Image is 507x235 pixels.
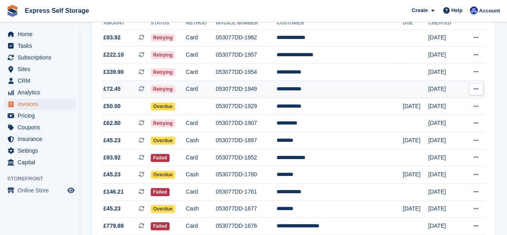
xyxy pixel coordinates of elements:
td: [DATE] [428,218,461,235]
td: [DATE] [403,166,428,184]
span: Settings [18,145,66,156]
a: menu [4,40,76,51]
span: £146.21 [103,188,124,196]
span: Overdue [151,205,175,213]
td: [DATE] [428,115,461,132]
td: [DATE] [428,98,461,115]
span: £45.23 [103,136,121,145]
td: [DATE] [428,47,461,64]
td: 053077DD-1761 [216,184,277,201]
td: 053077DD-1929 [216,98,277,115]
span: Storefront [7,175,80,183]
span: £62.80 [103,119,121,127]
td: Card [186,115,216,132]
span: CRM [18,75,66,86]
span: Retrying [151,34,175,42]
span: Retrying [151,119,175,127]
td: Cash [186,166,216,184]
td: [DATE] [428,166,461,184]
a: menu [4,75,76,86]
td: 053077DD-1957 [216,47,277,64]
th: Invoice Number [216,17,277,30]
span: £93.92 [103,33,121,42]
span: Failed [151,222,170,230]
span: Tasks [18,40,66,51]
span: £45.23 [103,204,121,213]
a: menu [4,29,76,40]
a: Express Self Storage [22,4,92,17]
a: Preview store [66,186,76,195]
td: [DATE] [428,29,461,47]
td: Card [186,81,216,98]
td: 053077DD-1949 [216,81,277,98]
a: menu [4,157,76,168]
td: [DATE] [428,149,461,166]
td: Cash [186,200,216,218]
td: Card [186,63,216,81]
td: 053077DD-1677 [216,200,277,218]
td: 053077DD-1780 [216,166,277,184]
span: £50.00 [103,102,121,110]
a: menu [4,145,76,156]
span: Sites [18,63,66,75]
td: 053077DD-1954 [216,63,277,81]
a: menu [4,122,76,133]
img: Vahnika Batchu [470,6,478,14]
span: Overdue [151,102,175,110]
span: Failed [151,188,170,196]
span: Invoices [18,98,66,110]
span: £779.88 [103,222,124,230]
td: Card [186,149,216,166]
a: menu [4,52,76,63]
span: £72.45 [103,85,121,93]
td: 053077DD-1852 [216,149,277,166]
td: [DATE] [403,132,428,149]
span: £93.92 [103,153,121,162]
span: Analytics [18,87,66,98]
a: menu [4,98,76,110]
span: Retrying [151,85,175,93]
span: Overdue [151,171,175,179]
span: Home [18,29,66,40]
th: Method [186,17,216,30]
span: £339.90 [103,68,124,76]
a: menu [4,63,76,75]
td: [DATE] [403,98,428,115]
span: Subscriptions [18,52,66,63]
td: [DATE] [428,200,461,218]
td: [DATE] [428,184,461,201]
span: Help [451,6,463,14]
th: Customer [277,17,403,30]
img: stora-icon-8386f47178a22dfd0bd8f6a31ec36ba5ce8667c1dd55bd0f319d3a0aa187defe.svg [6,5,18,17]
span: Coupons [18,122,66,133]
span: £222.10 [103,51,124,59]
td: Card [186,29,216,47]
span: Online Store [18,185,66,196]
td: Card [186,218,216,235]
th: Status [151,17,186,30]
th: Amount [102,17,151,30]
td: 053077DD-1907 [216,115,277,132]
span: Failed [151,154,170,162]
span: Overdue [151,137,175,145]
span: Create [412,6,428,14]
a: menu [4,133,76,145]
span: Insurance [18,133,66,145]
span: Capital [18,157,66,168]
td: 053077DD-1897 [216,132,277,149]
td: Cash [186,132,216,149]
td: 053077DD-1676 [216,218,277,235]
span: Account [479,7,500,15]
td: Card [186,47,216,64]
th: Created [428,17,461,30]
span: Retrying [151,68,175,76]
span: £45.23 [103,170,121,179]
td: [DATE] [403,200,428,218]
td: 053077DD-1962 [216,29,277,47]
span: Retrying [151,51,175,59]
span: Pricing [18,110,66,121]
td: Card [186,184,216,201]
a: menu [4,110,76,121]
td: [DATE] [428,81,461,98]
td: [DATE] [428,63,461,81]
